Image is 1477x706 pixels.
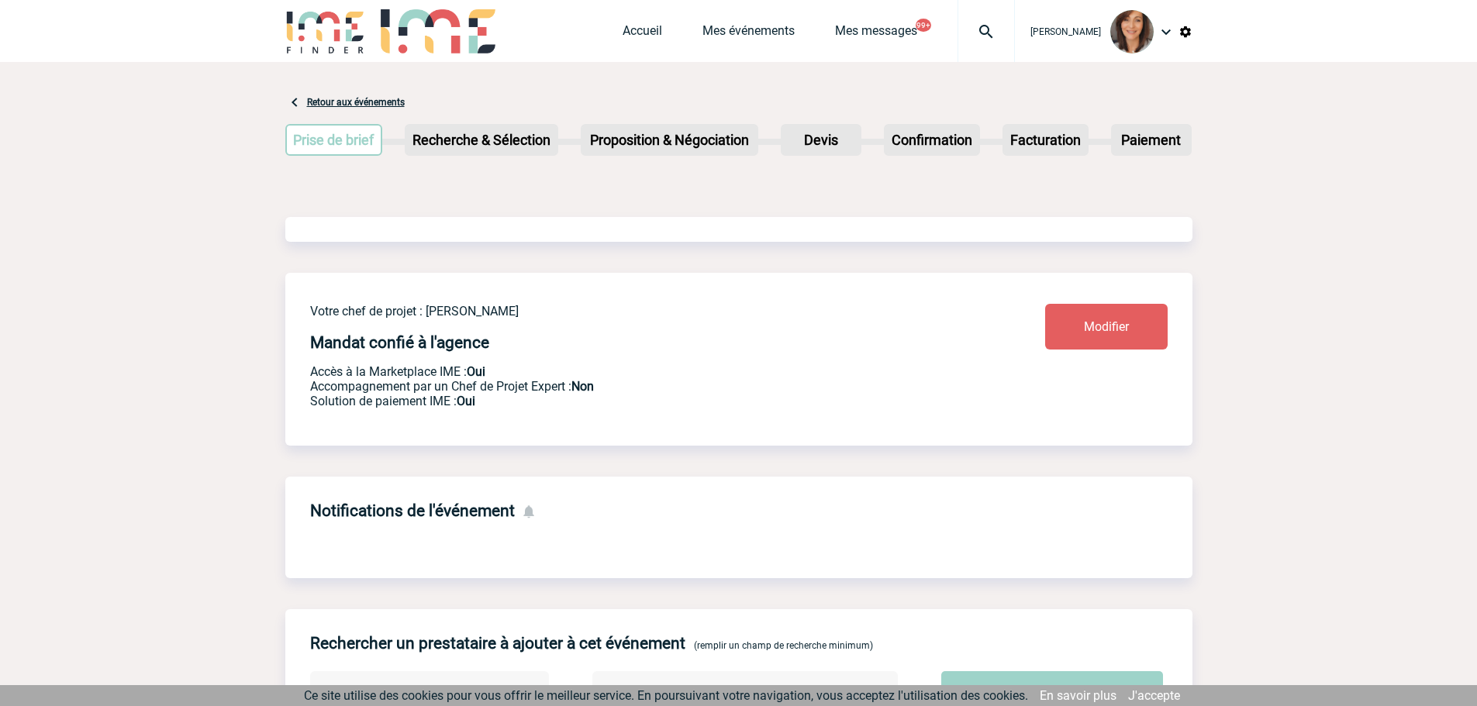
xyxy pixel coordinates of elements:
[310,304,954,319] p: Votre chef de projet : [PERSON_NAME]
[1110,10,1154,53] img: 103585-1.jpg
[310,394,954,408] p: Conformité aux process achat client, Prise en charge de la facturation, Mutualisation de plusieur...
[304,688,1028,703] span: Ce site utilise des cookies pour vous offrir le meilleur service. En poursuivant votre navigation...
[307,97,405,108] a: Retour aux événements
[310,379,954,394] p: Prestation payante
[571,379,594,394] b: Non
[310,364,954,379] p: Accès à la Marketplace IME :
[352,684,542,705] span: Sancerre (18300)
[782,126,860,154] p: Devis
[467,364,485,379] b: Oui
[1004,126,1087,154] p: Facturation
[310,634,685,653] h4: Rechercher un prestataire à ajouter à cet événement
[457,394,475,408] b: Oui
[1113,126,1190,154] p: Paiement
[694,640,873,651] span: (remplir un champ de recherche minimum)
[287,126,381,154] p: Prise de brief
[310,333,489,352] h4: Mandat confié à l'agence
[1040,688,1116,703] a: En savoir plus
[702,23,795,45] a: Mes événements
[835,23,917,45] a: Mes messages
[1128,688,1180,703] a: J'accepte
[623,23,662,45] a: Accueil
[582,126,757,154] p: Proposition & Négociation
[1030,26,1101,37] span: [PERSON_NAME]
[916,19,931,32] button: 99+
[1084,319,1129,334] span: Modifier
[519,684,526,705] span: ×
[633,681,873,704] input: Nom de l'établissement ou du prestataire
[885,126,978,154] p: Confirmation
[406,126,557,154] p: Recherche & Sélection
[285,9,366,53] img: IME-Finder
[310,501,515,520] h4: Notifications de l'événement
